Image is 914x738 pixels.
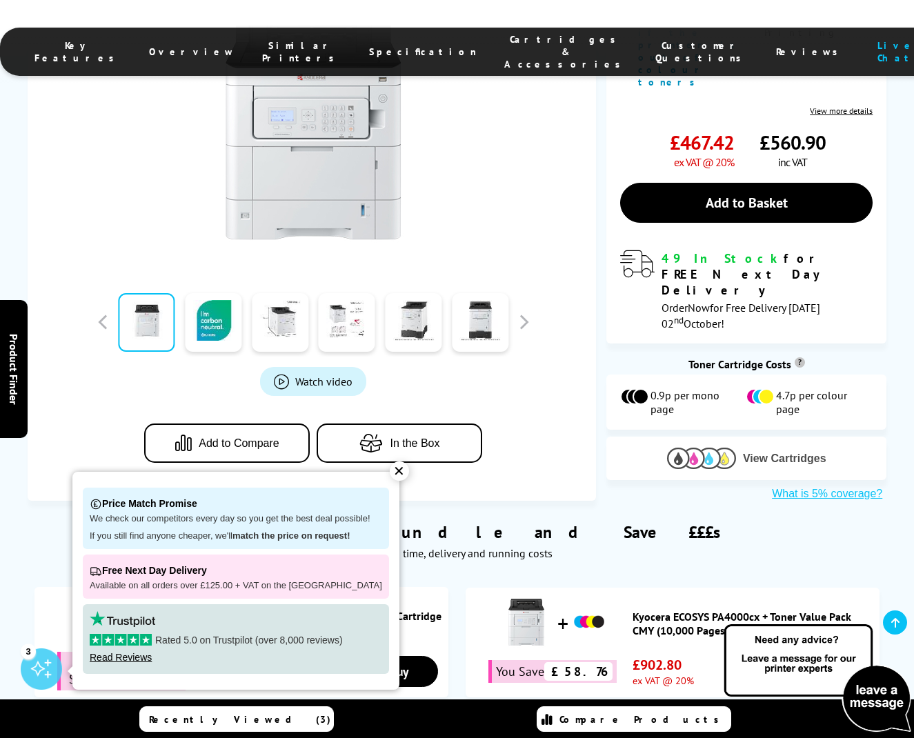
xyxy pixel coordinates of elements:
[776,388,873,416] span: 4.7p per colour page
[68,594,123,649] img: Kyocera ECOSYS PA4000cx + Black Toner Cartridge (13,000 Pages)
[620,250,873,330] div: modal_delivery
[572,605,606,639] img: Kyocera ECOSYS PA4000cx + Toner Value Pack CMY (10,000 Pages) K (13,000 Pages)
[655,39,748,64] span: Customer Questions
[361,656,439,687] a: Buy
[499,595,554,650] img: Kyocera ECOSYS PA4000cx + Toner Value Pack CMY (10,000 Pages) K (13,000 Pages)
[633,610,873,637] a: Kyocera ECOSYS PA4000cx + Toner Value Pack CMY (10,000 Pages) K (13,000 Pages)
[504,33,628,70] span: Cartridges & Accessories
[369,46,477,58] span: Specification
[633,674,694,687] span: ex VAT @ 20%
[21,644,36,659] div: 3
[90,530,382,542] p: If you still find anyone cheaper, we'll
[390,461,409,481] div: ✕
[617,447,876,470] button: View Cartridges
[45,546,870,560] div: Save on time, delivery and running costs
[34,39,121,64] span: Key Features
[149,713,331,726] span: Recently Viewed (3)
[232,530,350,541] strong: match the price on request!
[544,662,613,681] span: £58.76
[674,314,684,326] sup: nd
[90,634,382,646] p: Rated 5.0 on Trustpilot (over 8,000 reviews)
[90,634,152,646] img: stars-5.svg
[317,423,482,463] button: In the Box
[650,388,746,416] span: 0.9p per mono page
[537,706,731,732] a: Compare Products
[662,250,873,298] div: for FREE Next Day Delivery
[28,501,887,567] div: Purchase as a Bundle and Save £££s
[662,301,820,330] span: Order for Free Delivery [DATE] 02 October!
[90,561,382,580] p: Free Next Day Delivery
[759,130,826,155] span: £560.90
[606,357,886,371] div: Toner Cartridge Costs
[743,452,826,465] span: View Cartridges
[90,652,152,663] a: Read Reviews
[810,106,873,116] a: View more details
[662,250,784,266] span: 49 In Stock
[670,130,734,155] span: £467.42
[199,437,279,450] span: Add to Compare
[795,357,805,368] sup: Cost per page
[768,487,886,501] button: What is 5% coverage?
[149,46,235,58] span: Overview
[488,660,617,683] div: You Save
[144,423,310,463] button: Add to Compare
[139,706,334,732] a: Recently Viewed (3)
[90,495,382,513] p: Price Match Promise
[667,448,736,469] img: Cartridges
[674,155,734,169] span: ex VAT @ 20%
[390,437,439,450] span: In the Box
[721,622,914,735] img: Open Live Chat window
[776,46,845,58] span: Reviews
[262,39,341,64] span: Similar Printers
[559,713,726,726] span: Compare Products
[620,183,873,223] a: Add to Basket
[633,656,694,674] span: £902.80
[7,334,21,405] span: Product Finder
[778,155,807,169] span: inc VAT
[260,367,366,396] a: Product_All_Videos
[295,375,352,388] span: Watch video
[688,301,710,315] span: Now
[90,513,382,525] p: We check our competitors every day so you get the best deal possible!
[90,611,155,627] img: trustpilot rating
[90,580,382,592] p: Available on all orders over £125.00 + VAT on the [GEOGRAPHIC_DATA]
